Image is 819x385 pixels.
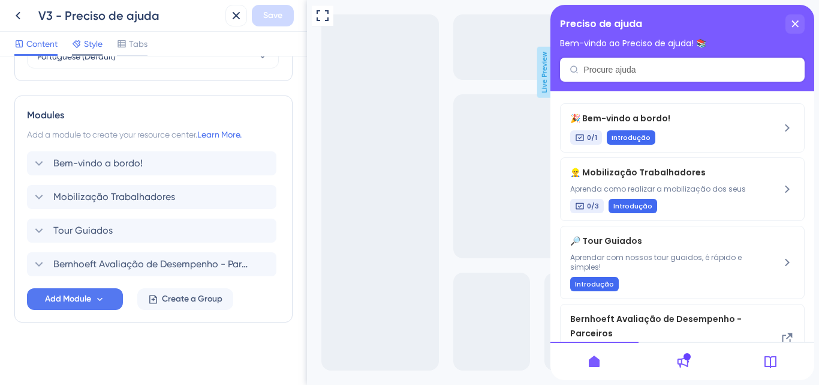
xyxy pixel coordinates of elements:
[87,5,91,14] div: 3
[27,288,123,310] button: Add Module
[53,190,175,204] span: Mobilização Trabalhadores
[129,37,147,51] span: Tabs
[20,160,199,208] div: Mobilização Trabalhadores
[37,49,116,64] span: Portuguese (Default)
[20,248,199,267] span: Aprendar com nossos tour guaidos, é rápido e simples!
[230,47,245,98] span: Live Preview
[10,34,156,43] span: Bem-vindo ao Preciso de ajuda! 📚
[162,292,222,306] span: Create a Group
[20,106,199,121] span: 🎉 Bem-vindo a bordo!
[25,274,64,284] span: Introdução
[53,156,143,171] span: Bem-vindo a bordo!
[53,257,251,271] span: Bernhoeft Avaliação de Desempenho - Parceiros
[197,130,242,139] a: Learn More.
[84,37,103,51] span: Style
[61,128,100,138] span: Introdução
[53,223,113,238] span: Tour Guiados
[27,108,280,123] div: Modules
[45,292,91,306] span: Add Module
[20,307,199,336] span: Bernhoeft Avaliação de Desempenho - Parceiros
[20,229,199,286] div: Tour Guiados
[37,196,49,206] span: 0/3
[20,229,180,243] span: 🔎 Tour Guiados
[27,185,280,209] div: Mobilização Trabalhadores
[235,10,254,29] div: close resource center
[20,307,199,360] div: Bernhoeft Avaliação de Desempenho - Parceiros
[27,151,280,175] div: Bem-vindo a bordo!
[26,37,58,51] span: Content
[10,10,92,28] span: Preciso de ajuda
[263,8,282,23] span: Save
[37,128,47,138] span: 0/1
[252,5,294,26] button: Save
[27,44,279,68] button: Portuguese (Default)
[27,130,197,139] span: Add a module to create your resource center.
[33,60,245,70] input: Procure ajuda
[20,160,199,175] span: 👷‍♂️ Mobilização Trabalhadores
[63,196,102,206] span: Introdução
[27,252,280,276] div: Bernhoeft Avaliação de Desempenho - Parceiros
[20,106,199,140] div: Bem-vindo a bordo!
[38,7,221,24] div: V3 - Preciso de ajuda
[20,180,199,189] span: Aprenda como realizar a mobilização dos seus
[137,288,233,310] button: Create a Group
[10,2,79,16] span: Preciso de ajuda
[27,219,280,243] div: Tour Guiados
